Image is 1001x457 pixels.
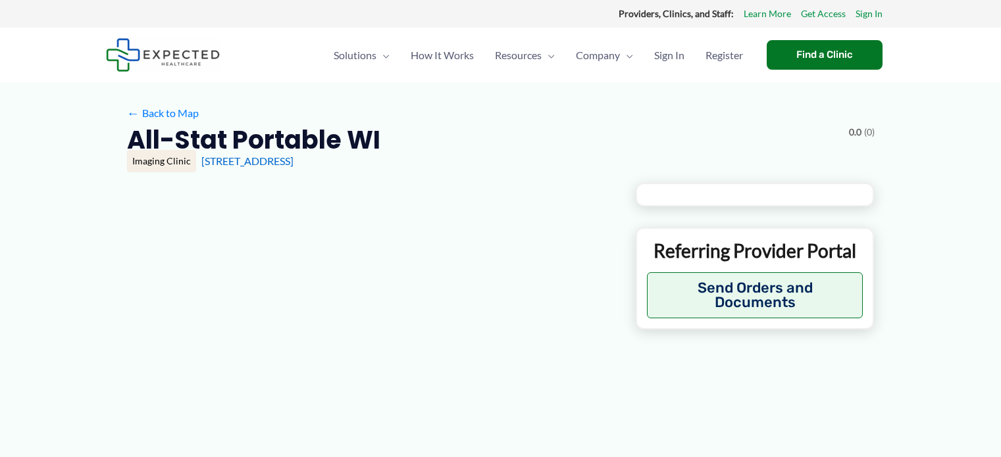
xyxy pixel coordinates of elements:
[411,32,474,78] span: How It Works
[744,5,791,22] a: Learn More
[106,38,220,72] img: Expected Healthcare Logo - side, dark font, small
[767,40,883,70] a: Find a Clinic
[620,32,633,78] span: Menu Toggle
[695,32,754,78] a: Register
[542,32,555,78] span: Menu Toggle
[484,32,565,78] a: ResourcesMenu Toggle
[127,150,196,172] div: Imaging Clinic
[619,8,734,19] strong: Providers, Clinics, and Staff:
[201,155,294,167] a: [STREET_ADDRESS]
[856,5,883,22] a: Sign In
[127,124,380,156] h2: All-Stat Portable WI
[801,5,846,22] a: Get Access
[323,32,400,78] a: SolutionsMenu Toggle
[647,239,863,262] p: Referring Provider Portal
[376,32,390,78] span: Menu Toggle
[127,103,199,123] a: ←Back to Map
[565,32,644,78] a: CompanyMenu Toggle
[644,32,695,78] a: Sign In
[127,107,140,119] span: ←
[706,32,743,78] span: Register
[495,32,542,78] span: Resources
[334,32,376,78] span: Solutions
[654,32,684,78] span: Sign In
[864,124,875,141] span: (0)
[323,32,754,78] nav: Primary Site Navigation
[576,32,620,78] span: Company
[400,32,484,78] a: How It Works
[849,124,861,141] span: 0.0
[647,272,863,318] button: Send Orders and Documents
